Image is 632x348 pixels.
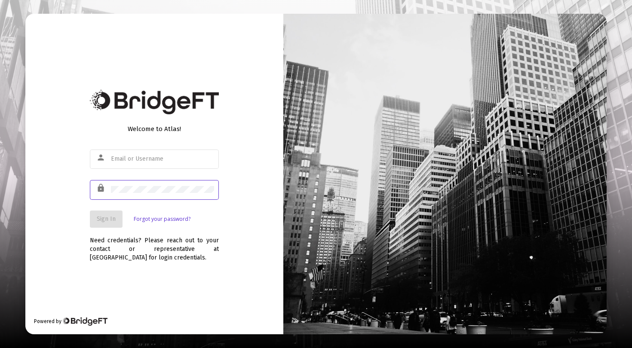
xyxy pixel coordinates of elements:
img: Bridge Financial Technology Logo [62,317,107,326]
img: Bridge Financial Technology Logo [90,90,219,114]
span: Sign In [97,215,116,223]
button: Sign In [90,211,123,228]
div: Welcome to Atlas! [90,125,219,133]
div: Powered by [34,317,107,326]
div: Need credentials? Please reach out to your contact or representative at [GEOGRAPHIC_DATA] for log... [90,228,219,262]
input: Email or Username [111,156,214,162]
mat-icon: person [96,153,107,163]
a: Forgot your password? [134,215,190,223]
mat-icon: lock [96,183,107,193]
